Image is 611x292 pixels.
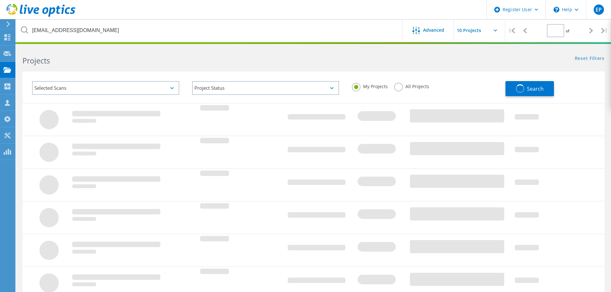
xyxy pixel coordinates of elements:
[394,83,429,89] label: All Projects
[32,81,179,95] div: Selected Scans
[16,19,403,42] input: Search projects by name, owner, ID, company, etc
[505,81,554,96] button: Search
[6,13,75,18] a: Live Optics Dashboard
[598,19,611,42] div: |
[423,28,444,32] span: Advanced
[575,56,605,62] a: Reset Filters
[505,19,518,42] div: |
[352,83,388,89] label: My Projects
[566,28,569,34] span: of
[22,55,50,66] b: Projects
[596,7,602,12] span: EP
[527,85,544,92] span: Search
[192,81,339,95] div: Project Status
[554,7,559,13] svg: \n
